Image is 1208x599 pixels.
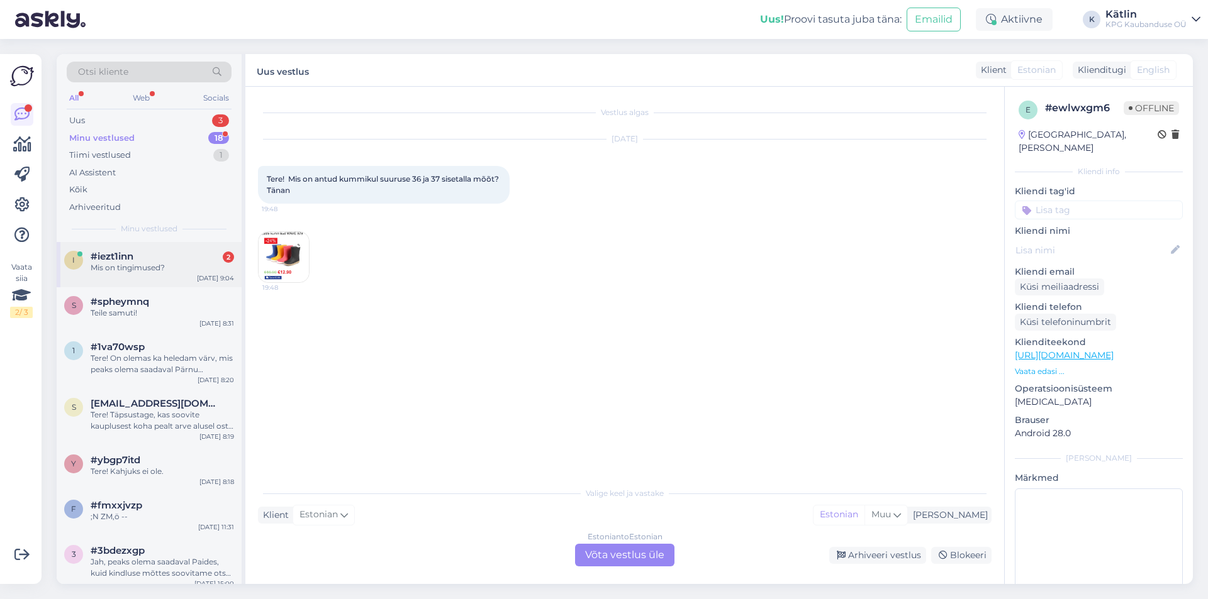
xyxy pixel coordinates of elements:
[201,90,232,106] div: Socials
[72,255,75,265] span: i
[1137,63,1170,77] span: English
[91,353,234,375] div: Tere! On olemas ka heledam värv, mis peaks olema saadaval Pärnu kaupluses. Hind on sama.
[91,262,234,273] div: Mis on tingimused?
[78,65,128,79] span: Otsi kliente
[69,114,85,127] div: Uus
[1015,185,1183,198] p: Kliendi tag'id
[575,544,674,566] div: Võta vestlus üle
[91,251,133,262] span: #iezt1inn
[69,184,87,196] div: Kõik
[259,232,309,282] img: Attachment
[1015,366,1183,377] p: Vaata edasi ...
[91,454,140,466] span: #ybgp7itd
[1124,101,1179,115] span: Offline
[1015,278,1104,295] div: Küsi meiliaadressi
[91,500,142,511] span: #fmxxjvzp
[1015,243,1168,257] input: Lisa nimi
[197,273,234,283] div: [DATE] 9:04
[760,12,902,27] div: Proovi tasuta juba täna:
[212,114,229,127] div: 3
[262,204,309,214] span: 19:48
[1017,63,1056,77] span: Estonian
[91,296,149,307] span: #spheymnq
[976,8,1053,31] div: Aktiivne
[91,398,221,409] span: somproject313@gmail.com
[1105,9,1187,19] div: Kätlin
[908,508,988,522] div: [PERSON_NAME]
[10,307,33,318] div: 2 / 3
[10,261,33,318] div: Vaata siia
[91,556,234,579] div: Jah, peaks olema saadaval Paides, kuid kindluse mõttes soovitame otse poest üle uurida (võimalik,...
[1015,471,1183,485] p: Märkmed
[72,549,76,559] span: 3
[1015,382,1183,395] p: Operatsioonisüsteem
[69,201,121,214] div: Arhiveeritud
[1015,224,1183,238] p: Kliendi nimi
[262,283,310,292] span: 19:48
[69,149,131,162] div: Tiimi vestlused
[760,13,784,25] b: Uus!
[198,375,234,385] div: [DATE] 8:20
[907,8,961,31] button: Emailid
[1015,300,1183,314] p: Kliendi telefon
[1073,63,1126,77] div: Klienditugi
[72,402,76,412] span: s
[1015,427,1183,440] p: Android 28.0
[71,504,76,514] span: f
[69,132,135,145] div: Minu vestlused
[91,409,234,432] div: Tere! Täpsustage, kas soovite kauplusest koha pealt arve alusel osta või tellida e-[PERSON_NAME] ...
[1015,314,1116,331] div: Küsi telefoninumbrit
[1015,166,1183,177] div: Kliendi info
[829,547,926,564] div: Arhiveeri vestlus
[69,167,116,179] div: AI Assistent
[198,522,234,532] div: [DATE] 11:31
[72,346,75,355] span: 1
[213,149,229,162] div: 1
[1015,414,1183,427] p: Brauser
[1015,336,1183,349] p: Klienditeekond
[67,90,81,106] div: All
[1015,265,1183,278] p: Kliendi email
[871,508,891,520] span: Muu
[91,341,145,353] span: #1va70wsp
[199,477,234,486] div: [DATE] 8:18
[208,132,229,145] div: 18
[1019,128,1158,155] div: [GEOGRAPHIC_DATA], [PERSON_NAME]
[1015,349,1114,361] a: [URL][DOMAIN_NAME]
[91,545,145,556] span: #3bdezxgp
[258,107,992,118] div: Vestlus algas
[1105,19,1187,30] div: KPG Kaubanduse OÜ
[91,466,234,477] div: Tere! Kahjuks ei ole.
[199,432,234,441] div: [DATE] 8:19
[814,505,864,524] div: Estonian
[1026,105,1031,114] span: e
[1045,101,1124,116] div: # ewlwxgm6
[71,459,76,468] span: y
[1015,395,1183,409] p: [MEDICAL_DATA]
[588,531,663,542] div: Estonian to Estonian
[299,508,338,522] span: Estonian
[10,64,34,88] img: Askly Logo
[199,319,234,328] div: [DATE] 8:31
[976,63,1007,77] div: Klient
[223,251,234,263] div: 2
[1015,201,1183,219] input: Lisa tag
[257,62,309,79] label: Uus vestlus
[931,547,992,564] div: Blokeeri
[91,307,234,319] div: Teile samuti!
[258,508,289,522] div: Klient
[1105,9,1200,30] a: KätlinKPG Kaubanduse OÜ
[130,90,152,106] div: Web
[258,488,992,499] div: Valige keel ja vastake
[194,579,234,588] div: [DATE] 15:00
[121,223,177,234] span: Minu vestlused
[1015,453,1183,464] div: [PERSON_NAME]
[258,133,992,145] div: [DATE]
[72,300,76,310] span: s
[1083,11,1100,28] div: K
[267,174,501,195] span: Tere! Mis on antud kummikul suuruse 36 ja 37 sisetalla mõõt? Tänan
[91,511,234,522] div: ;N ZM,ö --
